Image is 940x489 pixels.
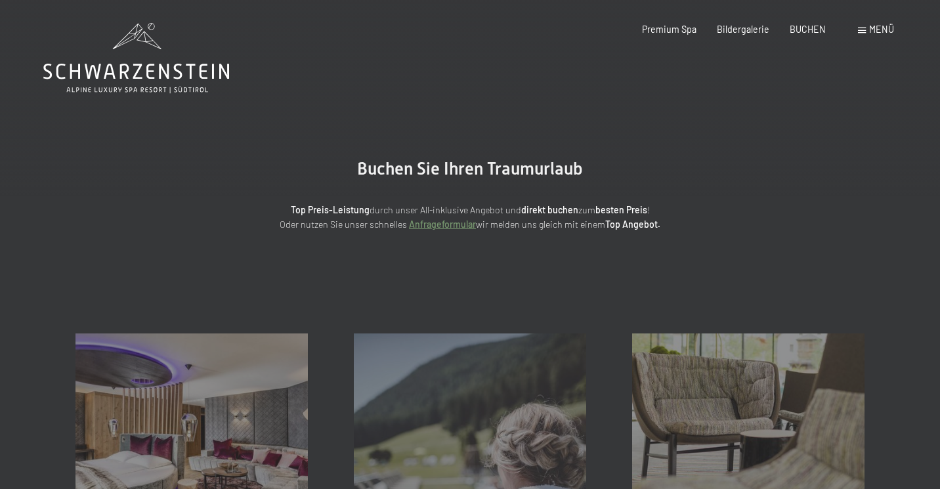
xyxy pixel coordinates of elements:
strong: direkt buchen [521,204,578,215]
span: Menü [869,24,894,35]
p: durch unser All-inklusive Angebot und zum ! Oder nutzen Sie unser schnelles wir melden uns gleich... [181,203,759,232]
strong: Top Preis-Leistung [291,204,370,215]
a: Anfrageformular [409,219,476,230]
strong: besten Preis [595,204,647,215]
strong: Top Angebot. [605,219,660,230]
a: Bildergalerie [717,24,769,35]
a: BUCHEN [790,24,826,35]
span: Buchen Sie Ihren Traumurlaub [357,159,583,179]
a: Premium Spa [642,24,696,35]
